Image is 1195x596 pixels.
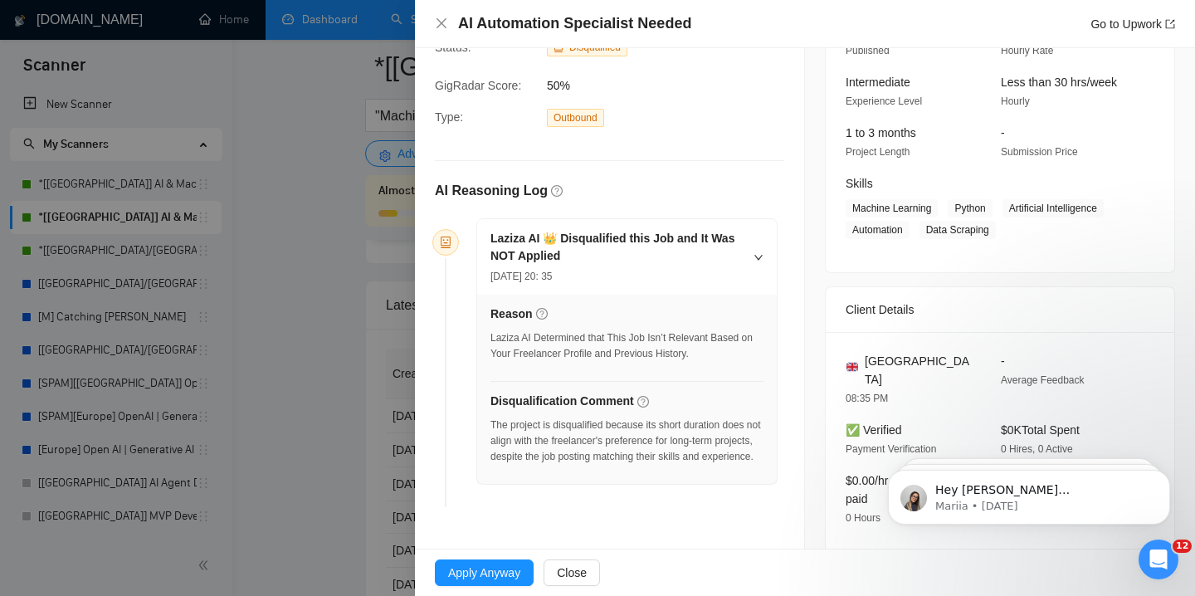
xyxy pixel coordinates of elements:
span: Submission Price [1001,146,1078,158]
span: close [435,17,448,30]
span: Python [948,199,992,217]
span: question-circle [551,185,563,197]
span: question-circle [536,308,548,320]
span: Project Length [846,146,910,158]
span: Skills [846,177,873,190]
img: 🇬🇧 [846,361,858,373]
div: Client Details [846,287,1154,332]
span: Type: [435,110,463,124]
span: export [1165,19,1175,29]
span: right [754,252,763,262]
span: Average Feedback [1001,374,1085,386]
span: $0.00/hr avg hourly rate paid [846,474,968,506]
span: 50% [547,76,796,95]
span: 1 to 3 months [846,126,916,139]
span: Intermediate [846,76,910,89]
h5: Laziza AI 👑 Disqualified this Job and It Was NOT Applied [490,230,744,265]
div: The project is disqualified because its short duration does not align with the freelancer's prefe... [490,418,763,465]
span: [DATE] 20: 35 [490,271,552,282]
button: Apply Anyway [435,559,534,586]
span: [GEOGRAPHIC_DATA] [865,352,974,388]
span: Data Scraping [919,221,996,239]
span: - [1001,354,1005,368]
span: 0 Hours [846,512,880,524]
iframe: Intercom live chat [1139,540,1178,579]
span: robot [440,237,451,248]
div: Laziza AI Determined that This Job Isn’t Relevant Based on Your Freelancer Profile and Previous H... [490,330,763,362]
span: question-circle [637,396,649,408]
span: Experience Level [846,95,922,107]
span: Hourly [1001,95,1030,107]
span: Outbound [547,109,604,127]
span: Automation [846,221,910,239]
h5: AI Reasoning Log [435,181,548,201]
iframe: Intercom notifications message [863,435,1195,551]
button: Close [544,559,600,586]
a: Go to Upworkexport [1090,17,1175,31]
span: ✅ Verified [846,423,902,437]
span: - [1001,126,1005,139]
h5: Disqualification Comment [490,393,634,410]
span: Close [557,564,587,582]
span: 08:35 PM [846,393,888,404]
span: $0K Total Spent [1001,423,1080,437]
span: Less than 30 hrs/week [1001,76,1117,89]
span: 12 [1173,540,1192,553]
span: GigRadar Score: [435,79,521,92]
span: Payment Verification [846,443,936,455]
span: Hourly Rate [1001,45,1053,56]
span: Apply Anyway [448,564,520,582]
h5: Reason [490,305,533,323]
h4: AI Automation Specialist Needed [458,13,691,34]
span: Published [846,45,890,56]
button: Close [435,17,448,31]
span: Machine Learning [846,199,938,217]
span: Artificial Intelligence [1002,199,1104,217]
